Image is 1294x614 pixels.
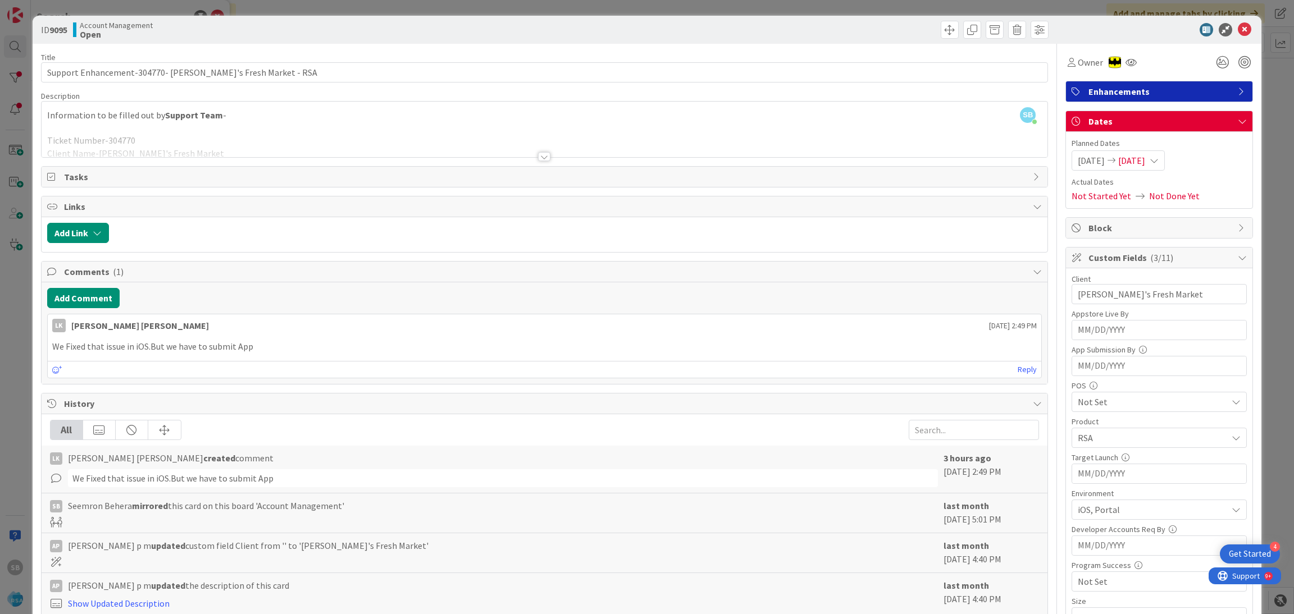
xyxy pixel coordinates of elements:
b: last month [944,580,989,591]
span: Not Set [1078,575,1227,588]
input: MM/DD/YYYY [1078,356,1241,375]
div: 9+ [57,4,62,13]
span: Planned Dates [1072,138,1247,149]
b: last month [944,500,989,511]
button: Add Comment [47,288,120,308]
div: Appstore Live By [1072,310,1247,318]
div: App Submission By [1072,346,1247,354]
div: Lk [52,319,66,332]
b: Open [80,30,153,39]
span: History [64,397,1028,410]
span: Description [41,91,80,101]
span: Not Started Yet [1072,189,1131,203]
div: Lk [50,452,62,465]
span: ( 3/11 ) [1150,252,1173,263]
input: type card name here... [41,62,1049,83]
span: Support [24,2,51,15]
div: [DATE] 4:40 PM [944,539,1039,567]
span: Account Management [80,21,153,30]
span: RSA [1078,431,1227,445]
div: Environment [1072,489,1247,497]
span: [PERSON_NAME] p m the description of this card [68,579,289,592]
div: Developer Accounts Req By [1072,525,1247,533]
p: We Fixed that issue in iOS.But we have to submit App [52,340,1037,353]
div: 4 [1270,542,1280,552]
span: [DATE] [1078,154,1105,167]
b: created [203,452,235,464]
div: Ap [50,540,62,552]
label: Client [1072,274,1091,284]
img: AC [1109,56,1121,68]
span: ( 1 ) [113,266,124,277]
div: [PERSON_NAME] [PERSON_NAME] [71,319,209,332]
div: Target Launch [1072,453,1247,461]
b: 3 hours ago [944,452,991,464]
input: Search... [909,420,1039,440]
div: POS [1072,382,1247,390]
span: Custom Fields [1088,251,1232,264]
input: MM/DD/YYYY [1078,464,1241,483]
div: All [51,420,83,439]
span: [PERSON_NAME] [PERSON_NAME] comment [68,451,274,465]
a: Show Updated Description [68,598,170,609]
input: MM/DD/YYYY [1078,536,1241,555]
span: Owner [1078,56,1103,69]
b: 9095 [49,24,67,35]
span: iOS, Portal [1078,503,1227,516]
div: Size [1072,597,1247,605]
span: [DATE] 2:49 PM [989,320,1037,332]
span: [PERSON_NAME] p m custom field Client from '' to '[PERSON_NAME]'s Fresh Market' [68,539,429,552]
span: SB [1020,107,1036,123]
strong: Support Team [165,109,223,121]
div: We Fixed that issue in iOS.But we have to submit App [68,469,938,487]
div: Open Get Started checklist, remaining modules: 4 [1220,544,1280,563]
div: SB [50,500,62,512]
button: Add Link [47,223,109,243]
span: [DATE] [1118,154,1145,167]
b: last month [944,540,989,551]
span: Dates [1088,114,1232,128]
span: Actual Dates [1072,176,1247,188]
b: updated [151,580,185,591]
label: Title [41,52,56,62]
b: mirrored [132,500,168,511]
div: [DATE] 2:49 PM [944,451,1039,487]
span: ID [41,23,67,36]
span: Block [1088,221,1232,235]
span: Enhancements [1088,85,1232,98]
div: [DATE] 4:40 PM [944,579,1039,610]
span: Comments [64,265,1028,278]
div: Program Success [1072,561,1247,569]
span: Not Done Yet [1149,189,1200,203]
span: Seemron Behera this card on this board 'Account Management' [68,499,344,512]
div: Ap [50,580,62,592]
a: Reply [1018,363,1037,377]
span: Not Set [1078,395,1227,409]
p: Information to be filled out by - [47,109,1042,122]
span: Tasks [64,170,1028,184]
div: Get Started [1229,548,1271,560]
b: updated [151,540,185,551]
span: Links [64,200,1028,213]
div: Product [1072,418,1247,425]
input: MM/DD/YYYY [1078,320,1241,340]
div: [DATE] 5:01 PM [944,499,1039,527]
